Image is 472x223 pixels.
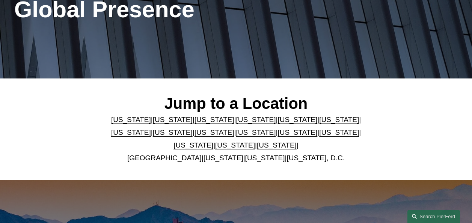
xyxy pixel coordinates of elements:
[111,128,151,136] a: [US_STATE]
[111,116,151,124] a: [US_STATE]
[257,141,297,149] a: [US_STATE]
[195,128,234,136] a: [US_STATE]
[173,141,213,149] a: [US_STATE]
[215,141,255,149] a: [US_STATE]
[319,128,359,136] a: [US_STATE]
[287,154,345,162] a: [US_STATE], D.C.
[277,128,317,136] a: [US_STATE]
[127,154,202,162] a: [GEOGRAPHIC_DATA]
[204,154,243,162] a: [US_STATE]
[195,116,234,124] a: [US_STATE]
[236,116,276,124] a: [US_STATE]
[245,154,285,162] a: [US_STATE]
[407,210,460,223] a: Search this site
[153,116,193,124] a: [US_STATE]
[153,128,193,136] a: [US_STATE]
[236,128,276,136] a: [US_STATE]
[319,116,359,124] a: [US_STATE]
[107,113,365,165] p: | | | | | | | | | | | | | | | | | |
[107,94,365,113] h2: Jump to a Location
[277,116,317,124] a: [US_STATE]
